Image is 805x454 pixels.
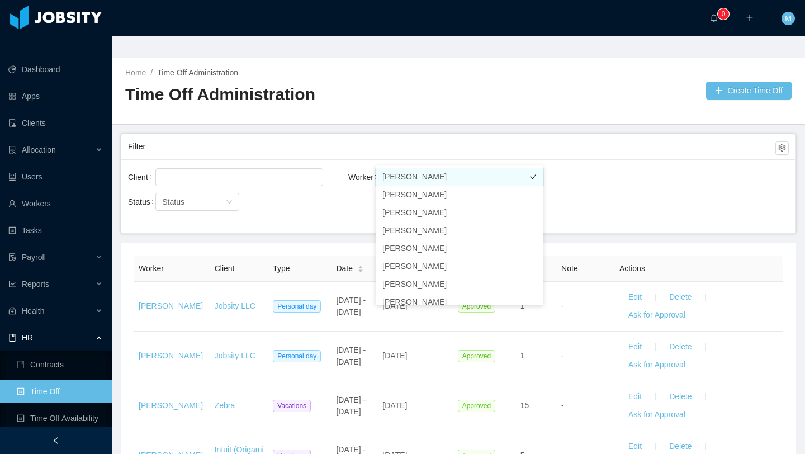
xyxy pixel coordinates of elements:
i: icon: solution [8,146,16,154]
i: icon: check [530,191,537,198]
button: Ask for Approval [619,356,694,374]
span: - [561,301,564,310]
a: icon: bookContracts [17,353,103,376]
button: icon: plusCreate Time Off [706,82,792,100]
button: Edit [619,388,651,406]
span: Client [215,264,235,273]
button: Ask for Approval [619,306,694,324]
span: Worker [139,264,164,273]
li: [PERSON_NAME] [376,221,543,239]
span: 1 [520,351,525,360]
button: Edit [619,289,651,306]
li: [PERSON_NAME] [376,275,543,293]
span: - [561,351,564,360]
button: Delete [660,289,700,306]
i: icon: file-protect [8,253,16,261]
li: [PERSON_NAME] [376,204,543,221]
label: Status [128,197,158,206]
i: icon: line-chart [8,280,16,288]
span: [DATE] [382,401,407,410]
span: Reports [22,280,49,289]
div: Sort [357,264,364,272]
i: icon: check [530,227,537,234]
button: Ask for Approval [619,406,694,424]
span: Note [561,264,578,273]
input: Client [159,171,165,184]
a: icon: userWorkers [8,192,103,215]
i: icon: medicine-box [8,307,16,315]
i: icon: down [226,198,233,206]
span: Approved [458,350,495,362]
a: icon: auditClients [8,112,103,134]
a: Jobsity LLC [215,351,255,360]
i: icon: caret-down [358,268,364,272]
span: Personal day [273,300,321,313]
li: [PERSON_NAME] [376,186,543,204]
span: [DATE] [382,351,407,360]
span: 1 [520,301,525,310]
h2: Time Off Administration [125,83,458,106]
a: Time Off Administration [157,68,238,77]
a: icon: profileTime Off Availability [17,407,103,429]
span: Approved [458,300,495,313]
a: Jobsity LLC [215,301,255,310]
i: icon: check [530,173,537,180]
li: [PERSON_NAME] [376,293,543,311]
i: icon: left [52,437,60,444]
div: Filter [128,136,775,157]
button: icon: setting [775,141,789,155]
span: Status [162,197,184,206]
span: / [150,68,153,77]
i: icon: check [530,245,537,252]
span: - [561,401,564,410]
a: icon: pie-chartDashboard [8,58,103,81]
span: Allocation [22,145,56,154]
span: [DATE] - [DATE] [336,395,366,416]
a: [PERSON_NAME] [139,401,203,410]
span: Type [273,264,290,273]
span: HR [22,333,33,342]
li: [PERSON_NAME] [376,239,543,257]
i: icon: check [530,281,537,287]
span: Date [336,263,353,275]
li: [PERSON_NAME] [376,257,543,275]
a: Home [125,68,146,77]
button: Delete [660,388,700,406]
a: [PERSON_NAME] [139,351,203,360]
button: Edit [619,338,651,356]
a: icon: profileTime Off [17,380,103,403]
i: icon: check [530,263,537,269]
span: Actions [619,264,645,273]
i: icon: check [530,299,537,305]
span: [DATE] - [DATE] [336,346,366,366]
li: [PERSON_NAME] [376,168,543,186]
button: Delete [660,338,700,356]
a: icon: robotUsers [8,165,103,188]
label: Worker [348,173,381,182]
span: M [785,12,792,25]
span: Health [22,306,44,315]
i: icon: book [8,334,16,342]
a: icon: appstoreApps [8,85,103,107]
span: Personal day [273,350,321,362]
span: [DATE] [382,301,407,310]
i: icon: caret-up [358,264,364,267]
i: icon: check [530,209,537,216]
span: Vacations [273,400,311,412]
span: Approved [458,400,495,412]
a: Zebra [215,401,235,410]
a: icon: profileTasks [8,219,103,242]
span: [DATE] - [DATE] [336,296,366,316]
label: Client [128,173,156,182]
span: 15 [520,401,529,410]
span: Payroll [22,253,46,262]
a: [PERSON_NAME] [139,301,203,310]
